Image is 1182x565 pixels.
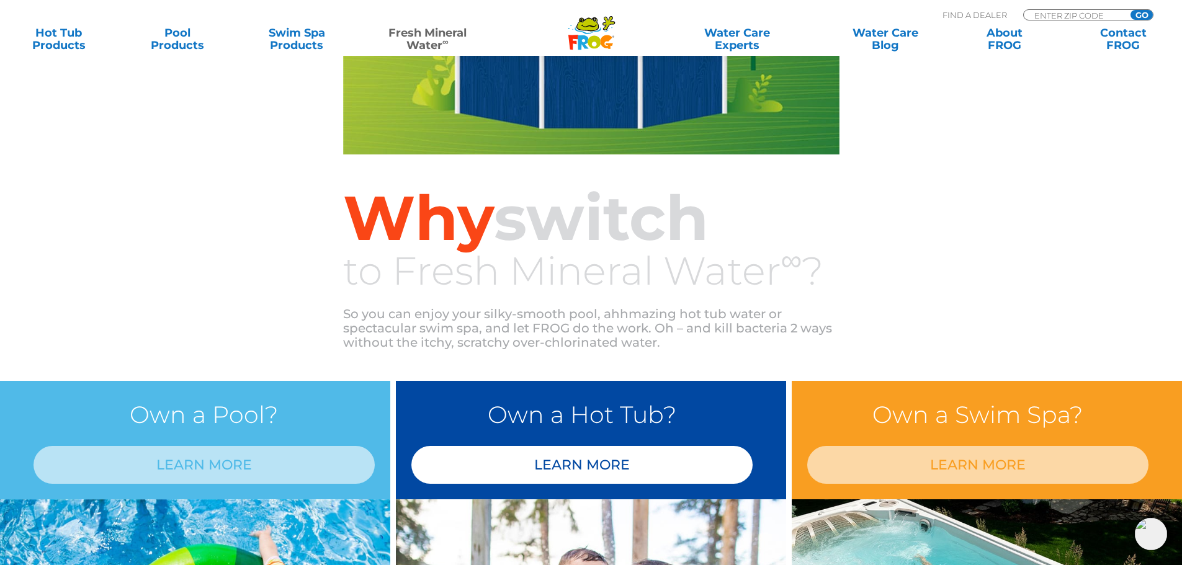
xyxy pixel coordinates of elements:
h3: Own a Pool? [34,396,375,434]
sup: ∞ [442,37,449,47]
a: LEARN MORE [411,446,753,484]
h3: Own a Hot Tub? [411,396,753,434]
h2: switch [343,185,839,250]
a: Water CareBlog [839,27,931,51]
a: LEARN MORE [807,446,1148,484]
span: Why [343,180,494,256]
img: openIcon [1135,518,1167,550]
a: AboutFROG [958,27,1050,51]
a: Fresh MineralWater∞ [369,27,485,51]
a: LEARN MORE [34,446,375,484]
input: GO [1131,10,1153,20]
h3: to Fresh Mineral Water ? [343,250,839,291]
a: PoolProducts [132,27,224,51]
h3: Own a Swim Spa? [807,396,1148,434]
a: Hot TubProducts [12,27,105,51]
sup: ∞ [781,242,802,278]
input: Zip Code Form [1033,10,1117,20]
p: Find A Dealer [942,9,1007,20]
a: ContactFROG [1077,27,1170,51]
a: Water CareExperts [662,27,812,51]
a: Swim SpaProducts [251,27,343,51]
p: So you can enjoy your silky-smooth pool, ahhmazing hot tub water or spectacular swim spa, and let... [343,307,839,350]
